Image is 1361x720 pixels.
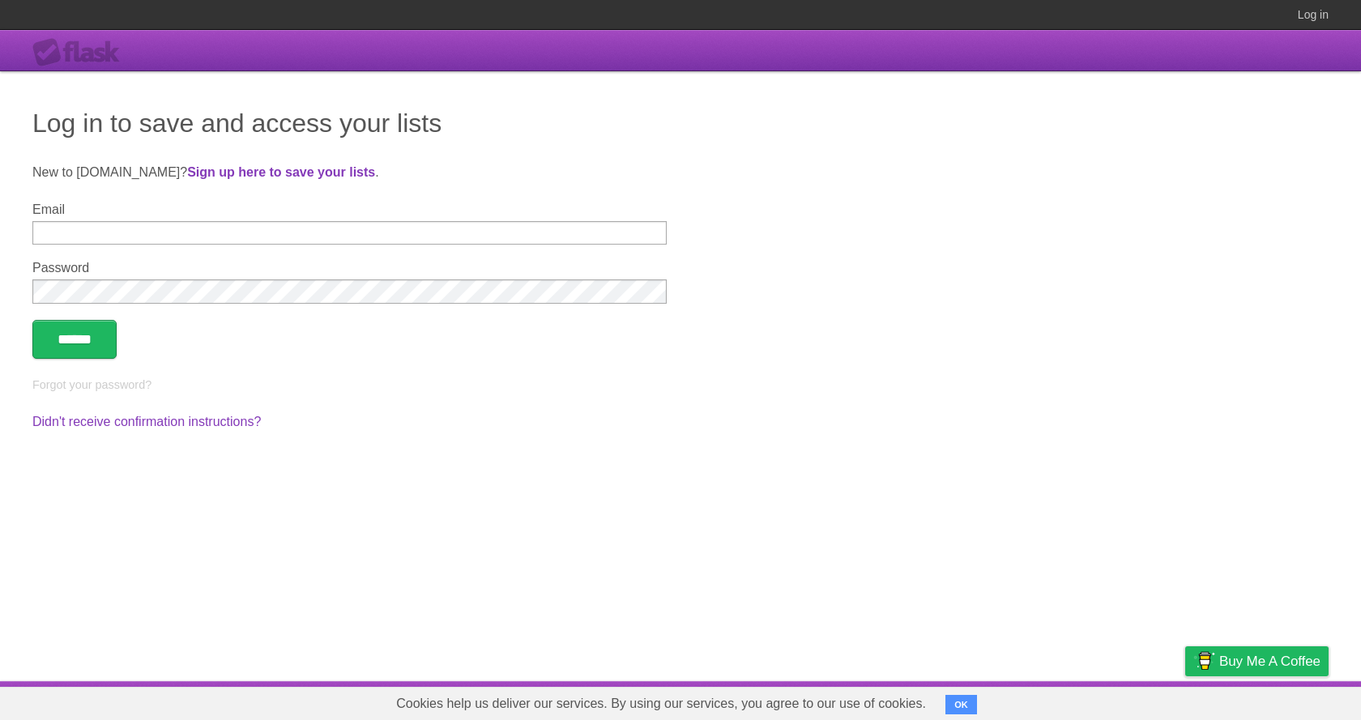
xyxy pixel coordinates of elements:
span: Buy me a coffee [1219,647,1320,675]
label: Password [32,261,667,275]
button: OK [945,695,977,714]
a: About [970,685,1004,716]
h1: Log in to save and access your lists [32,104,1329,143]
a: Terms [1109,685,1145,716]
a: Buy me a coffee [1185,646,1329,676]
a: Developers [1023,685,1089,716]
a: Privacy [1164,685,1206,716]
p: New to [DOMAIN_NAME]? . [32,163,1329,182]
div: Flask [32,38,130,67]
span: Cookies help us deliver our services. By using our services, you agree to our use of cookies. [380,688,942,720]
a: Didn't receive confirmation instructions? [32,415,261,428]
img: Buy me a coffee [1193,647,1215,675]
a: Forgot your password? [32,378,151,391]
label: Email [32,202,667,217]
a: Suggest a feature [1227,685,1329,716]
a: Sign up here to save your lists [187,165,375,179]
